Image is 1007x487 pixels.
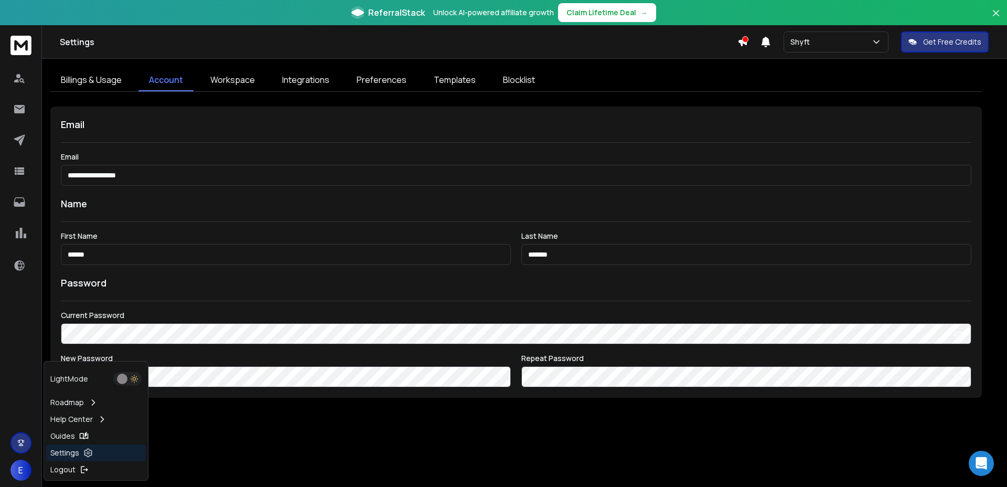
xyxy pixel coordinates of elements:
[989,6,1003,31] button: Close banner
[46,394,146,411] a: Roadmap
[61,355,511,362] label: New Password
[521,232,971,240] label: Last Name
[46,428,146,444] a: Guides
[50,414,93,425] p: Help Center
[60,36,737,48] h1: Settings
[50,397,84,408] p: Roadmap
[558,3,656,22] button: Claim Lifetime Deal→
[61,117,971,132] h1: Email
[969,451,994,476] div: Open Intercom Messenger
[433,7,554,18] p: Unlock AI-powered affiliate growth
[138,69,194,91] a: Account
[10,460,31,481] button: E
[50,431,75,441] p: Guides
[901,31,989,52] button: Get Free Credits
[61,312,971,319] label: Current Password
[423,69,486,91] a: Templates
[492,69,545,91] a: Blocklist
[46,444,146,461] a: Settings
[346,69,417,91] a: Preferences
[50,69,132,91] a: Billings & Usage
[923,37,981,47] p: Get Free Credits
[61,232,511,240] label: First Name
[50,374,88,384] p: Light Mode
[272,69,340,91] a: Integrations
[200,69,265,91] a: Workspace
[521,355,971,362] label: Repeat Password
[61,196,971,211] h1: Name
[50,448,79,458] p: Settings
[368,6,425,19] span: ReferralStack
[50,464,76,475] p: Logout
[640,7,648,18] span: →
[790,37,814,47] p: Shyft
[46,411,146,428] a: Help Center
[61,153,971,161] label: Email
[61,276,106,290] h1: Password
